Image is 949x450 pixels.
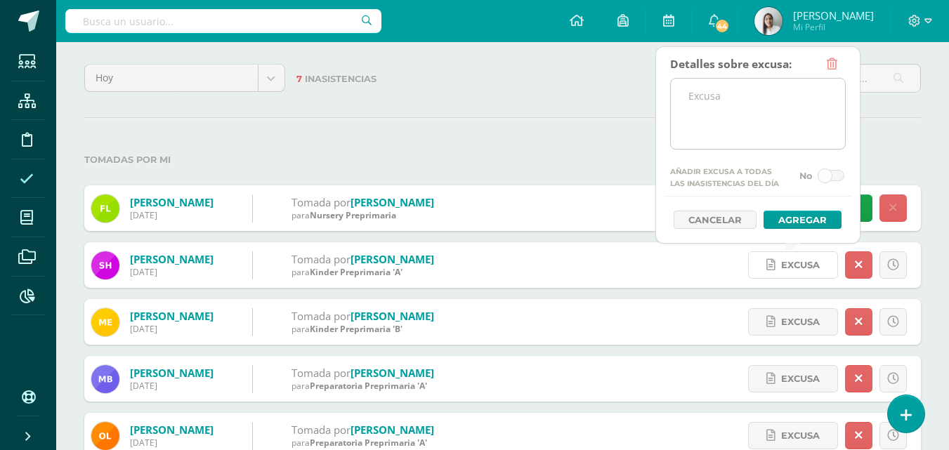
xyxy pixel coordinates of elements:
[130,380,214,392] div: [DATE]
[96,65,247,91] span: Hoy
[130,423,214,437] a: [PERSON_NAME]
[91,194,119,223] img: fbd11427a1a157b3e84d6fbffa1bfcc3.png
[292,252,351,266] span: Tomada por
[754,7,783,35] img: 41313f044ecd9476e881d3b5cd835107.png
[130,366,214,380] a: [PERSON_NAME]
[292,366,351,380] span: Tomada por
[130,437,214,449] div: [DATE]
[130,266,214,278] div: [DATE]
[130,309,214,323] a: [PERSON_NAME]
[714,18,730,34] span: 44
[351,423,434,437] a: [PERSON_NAME]
[292,266,434,278] div: para
[130,195,214,209] a: [PERSON_NAME]
[130,209,214,221] div: [DATE]
[292,195,351,209] span: Tomada por
[351,195,434,209] a: [PERSON_NAME]
[310,209,396,221] span: Nursery Preprimaria
[91,422,119,450] img: e44efcca0bddf721df009fba866a51eb.png
[351,252,434,266] a: [PERSON_NAME]
[781,309,820,335] span: Excusa
[793,21,874,33] span: Mi Perfil
[351,366,434,380] a: [PERSON_NAME]
[292,380,434,392] div: para
[781,366,820,392] span: Excusa
[764,211,842,229] button: Agregar
[91,251,119,279] img: 1cab229d65258d6867b36b7149844dd5.png
[292,323,434,335] div: para
[748,365,838,392] a: Excusa
[748,422,838,449] a: Excusa
[781,423,820,449] span: Excusa
[65,9,381,33] input: Busca un usuario...
[130,323,214,335] div: [DATE]
[665,166,789,190] label: Añadir excusa a todas las inasistencias del día
[91,365,119,393] img: 05875f73ec3a38d94feef38e545728d4.png
[674,211,757,229] a: Cancelar
[130,252,214,266] a: [PERSON_NAME]
[84,145,921,174] label: Tomadas por mi
[310,266,402,278] span: Kinder Preprimaria 'A'
[748,308,838,336] a: Excusa
[292,209,434,221] div: para
[748,251,838,279] a: Excusa
[292,423,351,437] span: Tomada por
[296,74,302,84] span: 7
[670,51,792,78] div: Detalles sobre excusa:
[793,8,874,22] span: [PERSON_NAME]
[85,65,284,91] a: Hoy
[310,380,427,392] span: Preparatoria Preprimaria 'A'
[305,74,377,84] span: Inasistencias
[781,252,820,278] span: Excusa
[351,309,434,323] a: [PERSON_NAME]
[310,323,402,335] span: Kinder Preprimaria 'B'
[310,437,427,449] span: Preparatoria Preprimaria 'A'
[292,437,434,449] div: para
[91,308,119,336] img: e9bfe55ce40ced197c26fd2378d66c8e.png
[292,309,351,323] span: Tomada por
